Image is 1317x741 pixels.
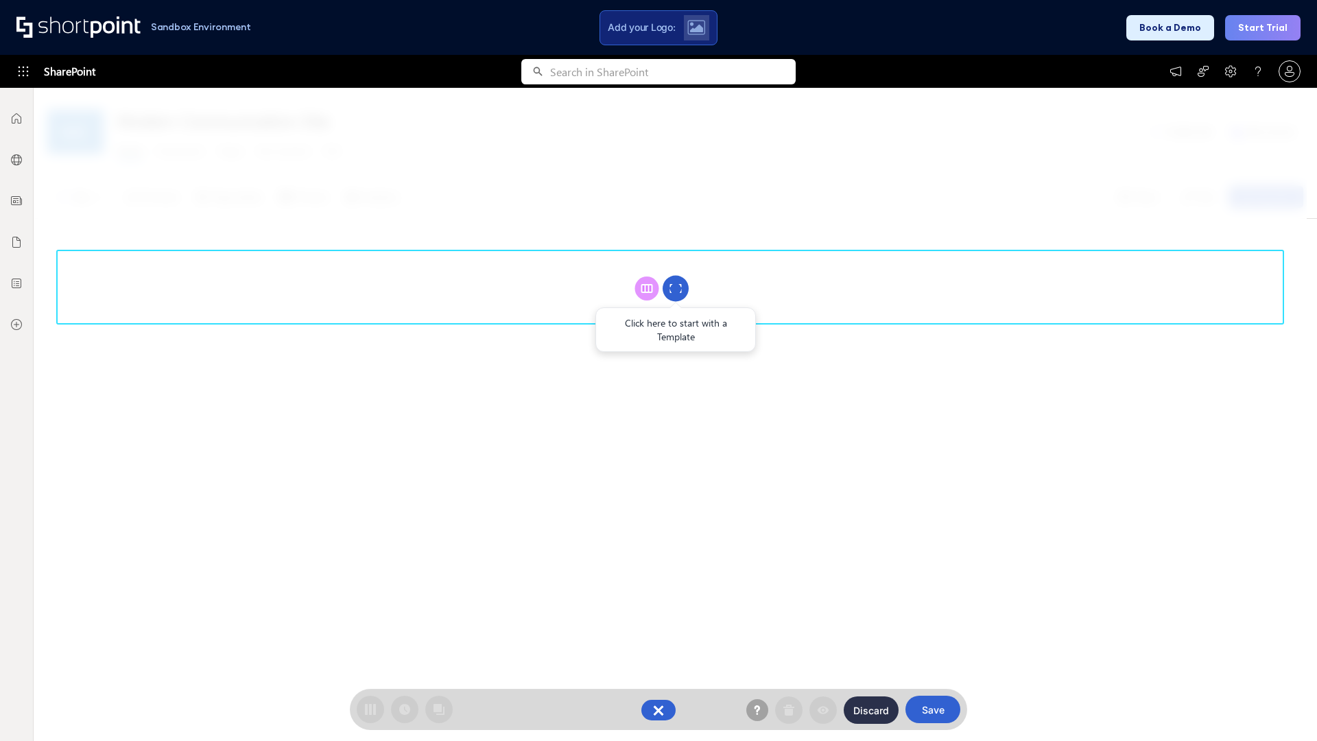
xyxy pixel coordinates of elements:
[608,21,675,34] span: Add your Logo:
[550,59,796,84] input: Search in SharePoint
[687,20,705,35] img: Upload logo
[1225,15,1301,40] button: Start Trial
[1248,675,1317,741] iframe: Chat Widget
[151,23,251,31] h1: Sandbox Environment
[905,696,960,723] button: Save
[844,696,899,724] button: Discard
[44,55,95,88] span: SharePoint
[1126,15,1214,40] button: Book a Demo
